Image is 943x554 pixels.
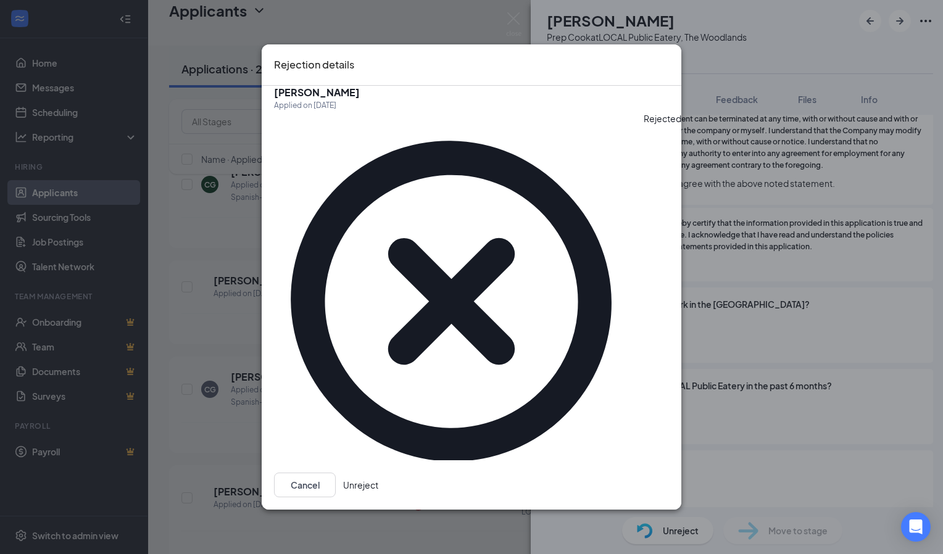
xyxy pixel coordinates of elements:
button: Unreject [343,473,378,497]
h3: Rejection details [274,57,354,73]
button: Cancel [274,473,336,497]
span: Rejected [644,112,681,491]
div: Open Intercom Messenger [901,512,931,542]
svg: CircleCross [262,112,641,491]
h5: [PERSON_NAME] [274,86,360,99]
div: Applied on [DATE] [274,99,360,112]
